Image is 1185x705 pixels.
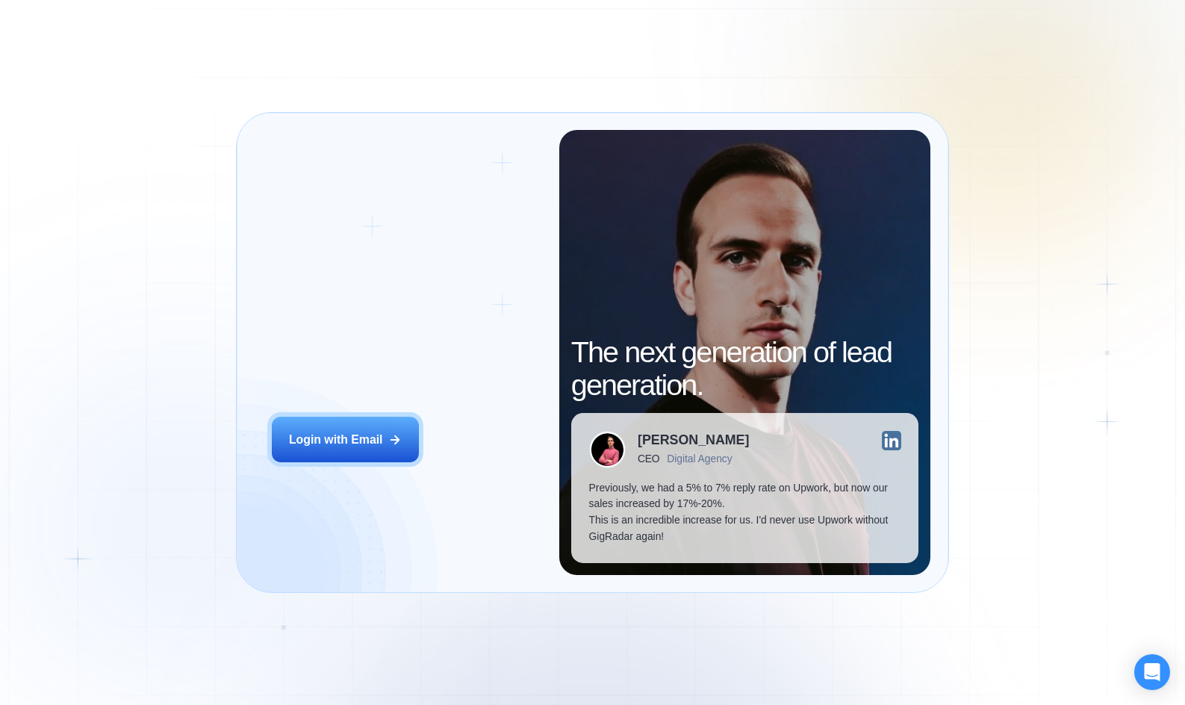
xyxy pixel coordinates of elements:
button: Login with Email [272,417,418,462]
div: Open Intercom Messenger [1134,654,1170,690]
div: Login with Email [289,432,383,448]
p: Previously, we had a 5% to 7% reply rate on Upwork, but now our sales increased by 17%-20%. This ... [589,480,901,545]
div: CEO [638,453,659,465]
div: [PERSON_NAME] [638,434,749,447]
h2: The next generation of lead generation. [571,336,919,401]
div: Digital Agency [667,453,732,465]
